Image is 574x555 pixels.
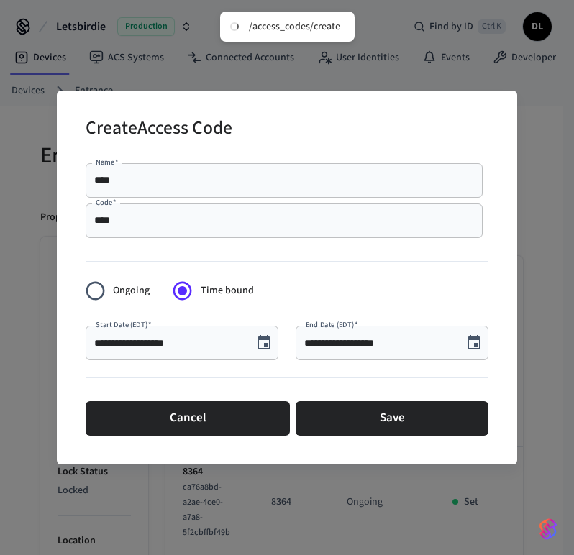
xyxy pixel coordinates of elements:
button: Save [296,401,488,436]
button: Choose date, selected date is Oct 13, 2025 [460,329,488,357]
label: Name [96,157,119,168]
label: Start Date (EDT) [96,319,151,330]
div: /access_codes/create [249,20,340,33]
img: SeamLogoGradient.69752ec5.svg [539,518,557,541]
span: Time bound [201,283,254,298]
button: Cancel [86,401,290,436]
span: Ongoing [113,283,150,298]
label: Code [96,197,117,208]
button: Choose date, selected date is Oct 13, 2025 [250,329,278,357]
label: End Date (EDT) [306,319,357,330]
h2: Create Access Code [86,108,232,152]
